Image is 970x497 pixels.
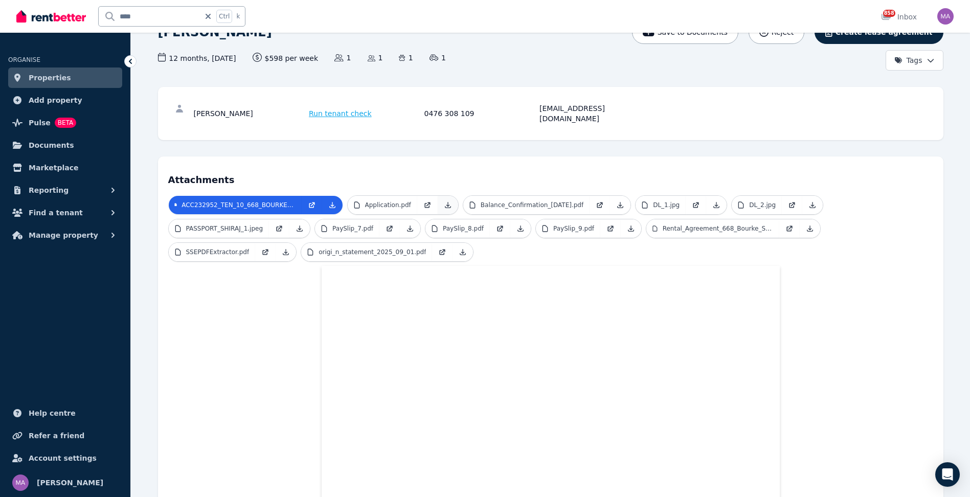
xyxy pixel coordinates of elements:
[894,55,922,65] span: Tags
[29,162,78,174] span: Marketplace
[368,53,383,63] span: 1
[8,112,122,133] a: PulseBETA
[332,224,373,233] p: PaySlip_7.pdf
[430,53,446,63] span: 1
[8,56,40,63] span: ORGANISE
[646,219,779,238] a: Rental_Agreement_668_Bourke_Street.pdf
[8,225,122,245] button: Manage property
[29,229,98,241] span: Manage property
[8,67,122,88] a: Properties
[610,196,630,214] a: Download Attachment
[55,118,76,128] span: BETA
[29,452,97,464] span: Account settings
[8,90,122,110] a: Add property
[417,196,438,214] a: Open in new Tab
[399,53,413,63] span: 1
[886,50,943,71] button: Tags
[379,219,400,238] a: Open in new Tab
[883,10,895,17] span: 858
[194,103,306,124] div: [PERSON_NAME]
[937,8,954,25] img: Marc Angelone
[935,462,960,487] div: Open Intercom Messenger
[8,180,122,200] button: Reporting
[29,430,84,442] span: Refer a friend
[536,219,600,238] a: PaySlip_9.pdf
[779,219,800,238] a: Open in new Tab
[182,201,295,209] p: ACC232952_TEN_10_668_BOURKE_STREET_MELBOURNE_VIC_3000_LEAS.pdf
[8,448,122,468] a: Account settings
[424,103,537,124] div: 0476 308 109
[186,248,250,256] p: SSEPDFExtractor.pdf
[453,243,473,261] a: Download Attachment
[8,157,122,178] a: Marketplace
[29,407,76,419] span: Help centre
[12,475,29,491] img: Marc Angelone
[301,243,432,261] a: origi_n_statement_2025_09_01.pdf
[443,224,484,233] p: PaySlip_8.pdf
[322,196,343,214] a: Download Attachment
[29,117,51,129] span: Pulse
[663,224,773,233] p: Rental_Agreement_668_Bourke_Street.pdf
[510,219,531,238] a: Download Attachment
[289,219,310,238] a: Download Attachment
[29,94,82,106] span: Add property
[315,219,379,238] a: PaySlip_7.pdf
[29,72,71,84] span: Properties
[302,196,322,214] a: Open in new Tab
[553,224,594,233] p: PaySlip_9.pdf
[269,219,289,238] a: Open in new Tab
[8,135,122,155] a: Documents
[463,196,590,214] a: Balance_Confirmation_[DATE].pdf
[169,243,256,261] a: SSEPDFExtractor.pdf
[706,196,727,214] a: Download Attachment
[255,243,276,261] a: Open in new Tab
[490,219,510,238] a: Open in new Tab
[276,243,296,261] a: Download Attachment
[29,139,74,151] span: Documents
[236,12,240,20] span: k
[636,196,686,214] a: DL_1.jpg
[16,9,86,24] img: RentBetter
[365,201,411,209] p: Application.pdf
[782,196,802,214] a: Open in new Tab
[438,196,458,214] a: Download Attachment
[749,201,776,209] p: DL_2.jpg
[653,201,680,209] p: DL_1.jpg
[169,219,269,238] a: PASSPORT_SHIRAJ_1.jpeg
[8,425,122,446] a: Refer a friend
[881,12,917,22] div: Inbox
[216,10,232,23] span: Ctrl
[158,53,236,63] span: 12 months , [DATE]
[186,224,263,233] p: PASSPORT_SHIRAJ_1.jpeg
[8,202,122,223] button: Find a tenant
[8,403,122,423] a: Help centre
[800,219,820,238] a: Download Attachment
[169,196,302,214] a: ACC232952_TEN_10_668_BOURKE_STREET_MELBOURNE_VIC_3000_LEAS.pdf
[309,108,372,119] span: Run tenant check
[37,477,103,489] span: [PERSON_NAME]
[802,196,823,214] a: Download Attachment
[400,219,420,238] a: Download Attachment
[253,53,319,63] span: $598 per week
[539,103,652,124] div: [EMAIL_ADDRESS][DOMAIN_NAME]
[432,243,453,261] a: Open in new Tab
[732,196,782,214] a: DL_2.jpg
[168,167,933,187] h4: Attachments
[590,196,610,214] a: Open in new Tab
[686,196,706,214] a: Open in new Tab
[334,53,351,63] span: 1
[319,248,426,256] p: origi_n_statement_2025_09_01.pdf
[29,207,83,219] span: Find a tenant
[425,219,490,238] a: PaySlip_8.pdf
[600,219,621,238] a: Open in new Tab
[29,184,69,196] span: Reporting
[481,201,583,209] p: Balance_Confirmation_[DATE].pdf
[348,196,417,214] a: Application.pdf
[621,219,641,238] a: Download Attachment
